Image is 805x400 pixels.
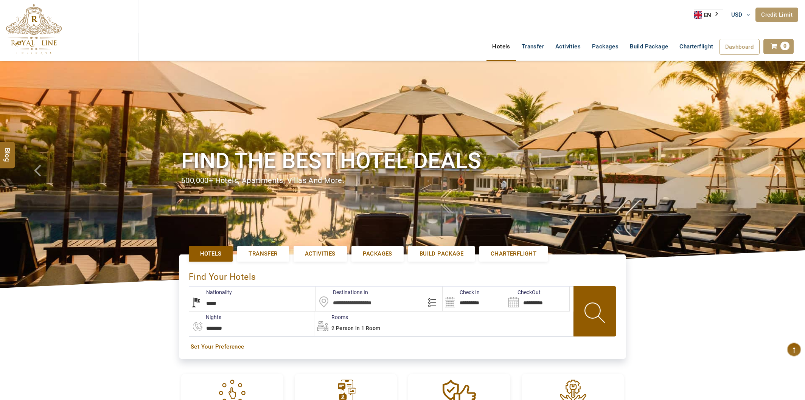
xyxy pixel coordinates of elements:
span: Build Package [420,250,463,258]
span: Charterflight [491,250,536,258]
label: nights [189,313,221,321]
img: The Royal Line Holidays [6,3,62,54]
a: Packages [351,246,404,262]
label: CheckOut [506,288,541,296]
label: Destinations In [316,288,368,296]
span: Charterflight [679,43,713,50]
span: USD [731,11,743,18]
label: Rooms [314,313,348,321]
aside: Language selected: English [694,9,723,21]
a: Credit Limit [755,8,798,22]
input: Search [443,287,506,311]
a: Set Your Preference [191,343,614,351]
span: Dashboard [725,43,754,50]
div: 600,000+ hotels, apartments, villas and more. [181,175,624,186]
h1: Find the best hotel deals [181,147,624,175]
a: Activities [550,39,586,54]
a: EN [694,9,723,21]
a: Hotels [189,246,233,262]
a: Packages [586,39,624,54]
a: 0 [763,39,794,54]
div: Language [694,9,723,21]
span: 2 Person in 1 Room [331,325,380,331]
span: Transfer [249,250,277,258]
a: Build Package [408,246,475,262]
span: 0 [780,42,789,50]
div: Find Your Hotels [189,264,616,286]
input: Search [506,287,569,311]
span: Packages [363,250,392,258]
a: Activities [294,246,347,262]
a: Hotels [486,39,516,54]
span: Hotels [200,250,221,258]
a: Transfer [237,246,289,262]
label: Check In [443,288,480,296]
label: Nationality [189,288,232,296]
span: Activities [305,250,336,258]
a: Build Package [624,39,674,54]
a: Transfer [516,39,550,54]
a: Charterflight [479,246,548,262]
a: Charterflight [674,39,719,54]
